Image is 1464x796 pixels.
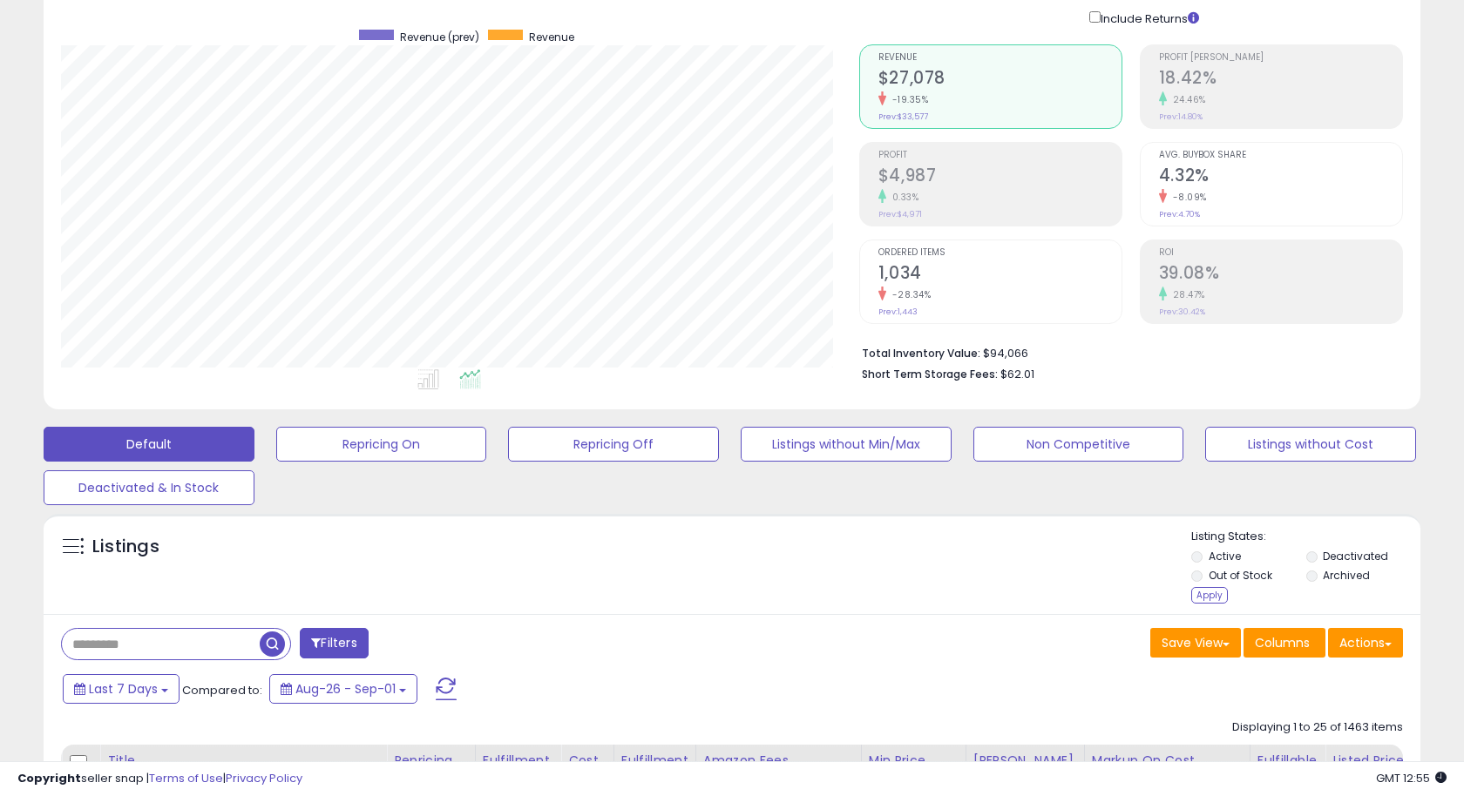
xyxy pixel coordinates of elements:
small: Prev: $4,971 [878,209,922,219]
small: Prev: $33,577 [878,111,928,122]
strong: Copyright [17,770,81,786]
span: Revenue (prev) [400,30,479,44]
label: Out of Stock [1209,568,1272,583]
div: seller snap | | [17,771,302,787]
small: Prev: 1,443 [878,307,918,317]
h2: $27,078 [878,68,1122,91]
h2: $4,987 [878,165,1122,189]
small: -19.35% [886,93,929,106]
label: Archived [1323,568,1370,583]
a: Terms of Use [149,770,223,786]
span: Aug-26 - Sep-01 [295,680,396,698]
span: $62.01 [1000,366,1034,382]
button: Non Competitive [973,427,1184,462]
h5: Listings [92,535,159,559]
button: Deactivated & In Stock [44,470,254,505]
span: Columns [1255,634,1310,651]
button: Default [44,427,254,462]
h2: 4.32% [1159,165,1402,189]
span: 2025-09-9 12:55 GMT [1376,770,1447,786]
button: Columns [1244,628,1325,658]
small: -28.34% [886,288,932,301]
small: -8.09% [1167,191,1207,204]
div: Apply [1191,587,1228,604]
button: Repricing Off [508,427,719,462]
b: Total Inventory Value: [862,346,980,361]
li: $94,066 [862,341,1390,362]
small: 24.46% [1167,93,1206,106]
h2: 1,034 [878,263,1122,287]
small: Prev: 4.70% [1159,209,1200,219]
b: Short Term Storage Fees: [862,367,998,381]
a: Privacy Policy [226,770,302,786]
button: Save View [1150,628,1241,658]
button: Filters [300,628,368,658]
div: Displaying 1 to 25 of 1463 items [1232,719,1403,736]
button: Last 7 Days [63,674,180,704]
small: 0.33% [886,191,919,204]
label: Active [1209,549,1241,563]
span: ROI [1159,248,1402,258]
button: Listings without Cost [1205,427,1416,462]
h2: 18.42% [1159,68,1402,91]
span: Compared to: [182,682,262,698]
span: Last 7 Days [89,680,158,698]
span: Revenue [878,53,1122,63]
small: 28.47% [1167,288,1205,301]
button: Repricing On [276,427,487,462]
small: Prev: 30.42% [1159,307,1205,317]
span: Ordered Items [878,248,1122,258]
span: Revenue [529,30,574,44]
button: Listings without Min/Max [741,427,952,462]
p: Listing States: [1191,529,1420,545]
span: Profit [878,151,1122,160]
span: Profit [PERSON_NAME] [1159,53,1402,63]
h2: 39.08% [1159,263,1402,287]
div: Include Returns [1076,8,1220,27]
span: Avg. Buybox Share [1159,151,1402,160]
label: Deactivated [1323,549,1388,563]
button: Aug-26 - Sep-01 [269,674,417,704]
small: Prev: 14.80% [1159,111,1203,122]
button: Actions [1328,628,1403,658]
